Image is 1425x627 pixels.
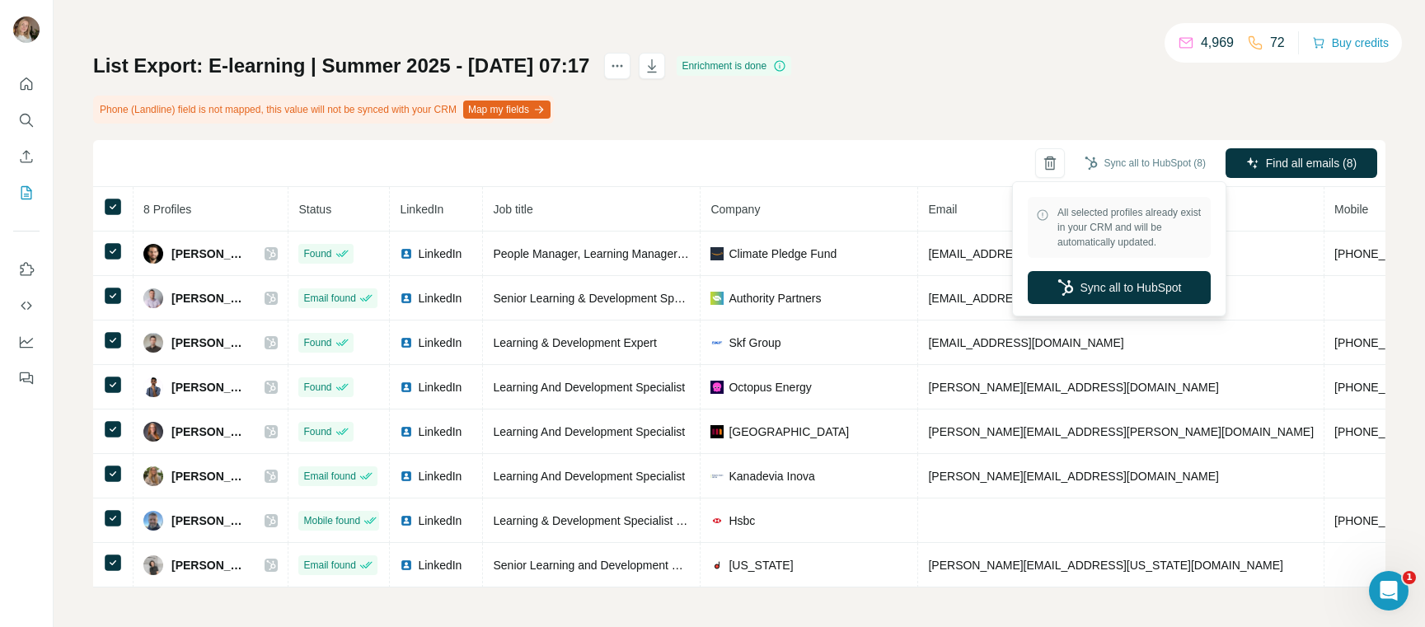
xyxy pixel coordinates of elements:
button: actions [604,53,630,79]
span: Learning And Development Specialist [493,470,685,483]
span: Found [303,424,331,439]
span: Climate Pledge Fund [729,246,837,262]
span: LinkedIn [418,557,462,573]
img: Avatar [143,244,163,264]
span: [PERSON_NAME][EMAIL_ADDRESS][DOMAIN_NAME] [928,381,1218,394]
span: [PERSON_NAME] [171,246,248,262]
button: Quick start [13,69,40,99]
span: Learning And Development Specialist [493,425,685,438]
span: LinkedIn [418,468,462,484]
img: LinkedIn logo [400,336,413,349]
span: LinkedIn [418,290,462,306]
img: Avatar [143,466,163,486]
span: LinkedIn [418,335,462,351]
button: My lists [13,178,40,208]
span: [PERSON_NAME][EMAIL_ADDRESS][PERSON_NAME][DOMAIN_NAME] [928,425,1314,438]
span: Email found [303,291,355,306]
span: Email [928,203,957,216]
p: 72 [1270,33,1285,53]
span: Senior Learning and Development Specialist [493,559,720,572]
span: Learning And Development Specialist [493,381,685,394]
span: Find all emails (8) [1266,155,1357,171]
span: [PERSON_NAME] [171,335,248,351]
span: Learning & Development Expert [493,336,656,349]
button: Find all emails (8) [1226,148,1377,178]
span: Authority Partners [729,290,821,306]
img: Avatar [143,511,163,531]
span: Learning & Development Specialist (Contract) [493,514,727,527]
img: company-logo [710,559,724,572]
span: Hsbc [729,512,755,529]
iframe: Intercom live chat [1369,571,1409,611]
span: 8 Profiles [143,203,191,216]
span: 1 [1403,571,1416,584]
img: Avatar [143,377,163,397]
span: Kanadevia Inova [729,468,814,484]
span: Mobile [1334,203,1368,216]
img: Avatar [13,16,40,43]
span: Mobile found [303,513,360,528]
span: People Manager, Learning Manager (L6) [493,247,701,260]
span: [PERSON_NAME] [171,512,248,529]
span: [GEOGRAPHIC_DATA] [729,423,849,440]
button: Use Surfe on LinkedIn [13,255,40,284]
span: [PERSON_NAME] [171,557,248,573]
span: [PERSON_NAME] [171,290,248,306]
span: Status [298,203,331,216]
span: LinkedIn [418,423,462,440]
button: Feedback [13,363,40,393]
button: Map my fields [463,101,551,119]
span: LinkedIn [400,203,443,216]
span: [PERSON_NAME] [171,423,248,440]
span: LinkedIn [418,512,462,529]
img: company-logo [710,470,724,483]
span: LinkedIn [418,379,462,395]
img: Avatar [143,333,163,353]
span: Found [303,335,331,350]
img: LinkedIn logo [400,470,413,483]
span: [PERSON_NAME][EMAIL_ADDRESS][US_STATE][DOMAIN_NAME] [928,559,1282,572]
button: Buy credits [1312,31,1389,54]
img: company-logo [710,381,724,394]
span: LinkedIn [418,246,462,262]
img: Avatar [143,422,163,442]
span: [PERSON_NAME] [171,379,248,395]
span: [US_STATE] [729,557,793,573]
img: Avatar [143,555,163,575]
button: Sync all to HubSpot (8) [1073,151,1217,175]
button: Use Surfe API [13,291,40,321]
img: Avatar [143,288,163,308]
img: LinkedIn logo [400,292,413,305]
span: Found [303,380,331,395]
span: Octopus Energy [729,379,811,395]
span: Email found [303,558,355,573]
span: Job title [493,203,532,216]
span: Company [710,203,760,216]
button: Enrich CSV [13,142,40,171]
div: Enrichment is done [677,56,791,76]
div: Phone (Landline) field is not mapped, this value will not be synced with your CRM [93,96,554,124]
img: LinkedIn logo [400,559,413,572]
span: [PERSON_NAME] [171,468,248,484]
img: LinkedIn logo [400,381,413,394]
img: LinkedIn logo [400,514,413,527]
button: Search [13,105,40,135]
img: company-logo [710,292,724,305]
button: Sync all to HubSpot [1028,271,1211,304]
img: LinkedIn logo [400,425,413,438]
img: company-logo [710,247,724,260]
span: Senior Learning & Development Specialist [493,292,709,305]
span: All selected profiles already exist in your CRM and will be automatically updated. [1057,205,1202,250]
span: [EMAIL_ADDRESS][DOMAIN_NAME] [928,336,1123,349]
span: Skf Group [729,335,780,351]
button: Dashboard [13,327,40,357]
h1: List Export: E-learning | Summer 2025 - [DATE] 07:17 [93,53,589,79]
span: [PERSON_NAME][EMAIL_ADDRESS][DOMAIN_NAME] [928,470,1218,483]
img: company-logo [710,514,724,527]
img: LinkedIn logo [400,247,413,260]
span: Found [303,246,331,261]
span: [EMAIL_ADDRESS][DOMAIN_NAME] [928,247,1123,260]
img: company-logo [710,425,724,438]
span: Email found [303,469,355,484]
span: [EMAIL_ADDRESS][PERSON_NAME][DOMAIN_NAME] [928,292,1218,305]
